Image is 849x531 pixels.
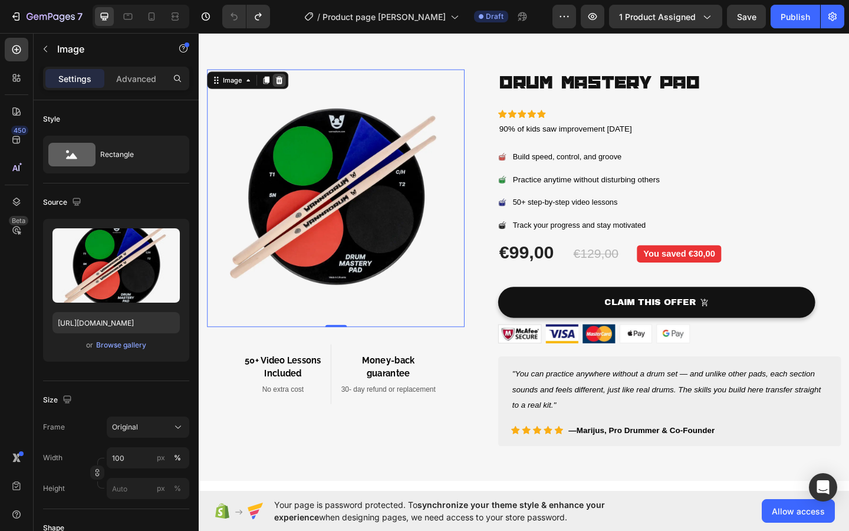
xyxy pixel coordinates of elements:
[325,41,699,71] h1: Drum Mastery Pad
[341,156,501,166] span: Practice anytime without disturbing others
[157,453,165,463] div: px
[77,9,83,24] p: 7
[341,132,460,141] span: Build speed, control, and groove
[476,232,568,251] pre: You saved €30,00
[157,483,165,494] div: px
[43,392,74,408] div: Size
[96,339,147,351] button: Browse gallery
[52,312,180,333] input: https://example.com/image.jpg
[442,286,541,303] div: CLAIM THIS OFFER
[58,73,91,85] p: Settings
[107,447,189,468] input: px%
[43,422,65,432] label: Frame
[52,228,180,303] img: preview-image
[609,5,722,28] button: 1 product assigned
[43,483,65,494] label: Height
[170,481,185,496] button: px
[771,5,820,28] button: Publish
[43,453,62,463] label: Width
[323,11,446,23] span: Product page [PERSON_NAME]
[737,12,756,22] span: Save
[57,42,157,56] p: Image
[327,101,471,111] span: 90% of kids saw improvement [DATE]
[486,11,504,22] span: Draft
[9,216,28,225] div: Beta
[341,181,455,191] span: 50+ step-by-step video lessons
[96,340,146,350] div: Browse gallery
[100,141,172,168] div: Rectangle
[325,227,387,254] div: €99,00
[727,5,766,28] button: Save
[222,5,270,28] div: Undo/Redo
[274,500,605,522] span: synchronize your theme style & enhance your experience
[619,11,696,23] span: 1 product assigned
[43,114,60,124] div: Style
[772,505,825,517] span: Allow access
[107,478,189,499] input: px%
[402,429,561,438] span: — , Pro Drummer & Co-Founder
[199,31,849,492] iframe: Design area
[107,417,189,438] button: Original
[154,481,168,496] button: %
[170,451,185,465] button: px
[86,338,93,352] span: or
[174,453,181,463] div: %
[11,126,28,135] div: 450
[112,422,138,432] span: Original
[154,451,168,465] button: %
[341,206,486,215] span: Track your progress and stay motivated
[809,473,837,501] div: Open Intercom Messenger
[43,195,84,211] div: Source
[341,368,676,411] i: "You can practice anywhere without a drum set — and unlike other pads, each section sounds and fe...
[274,499,651,523] span: Your page is password protected. To when designing pages, we need access to your store password.
[5,5,88,28] button: 7
[411,429,441,438] strong: Marijus
[762,499,835,523] button: Allow access
[317,11,320,23] span: /
[325,278,670,312] button: CLAIM THIS OFFER
[174,483,181,494] div: %
[781,11,810,23] div: Publish
[116,73,156,85] p: Advanced
[406,232,458,252] div: €129,00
